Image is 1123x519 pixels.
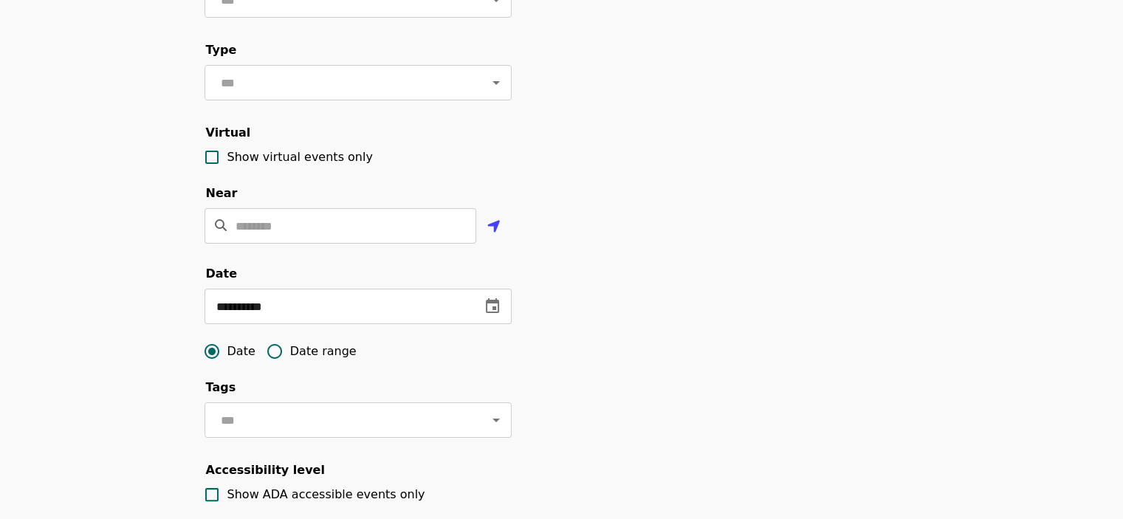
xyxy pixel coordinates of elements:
span: Date [206,267,238,281]
span: Tags [206,380,236,394]
i: location-arrow icon [487,218,501,236]
span: Near [206,186,238,200]
i: search icon [215,219,227,233]
span: Date [227,343,255,360]
span: Virtual [206,126,251,140]
span: Date range [290,343,357,360]
span: Accessibility level [206,463,325,477]
button: change date [475,289,510,324]
button: Use my location [476,210,512,245]
span: Type [206,43,237,57]
button: Open [486,72,506,93]
span: Show ADA accessible events only [227,487,425,501]
input: Location [236,208,476,244]
span: Show virtual events only [227,150,373,164]
button: Open [486,410,506,430]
